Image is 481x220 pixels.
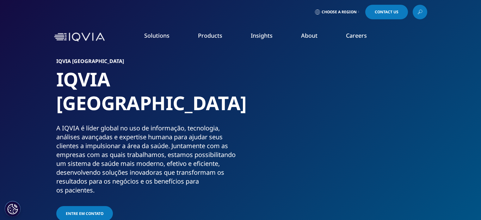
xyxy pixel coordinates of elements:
a: Products [198,32,222,39]
img: 106_small-group-discussion.jpg [256,59,425,185]
a: Solutions [144,32,170,39]
h6: IQVIA [GEOGRAPHIC_DATA] [56,59,238,67]
span: Choose a Region [322,9,357,15]
h1: IQVIA [GEOGRAPHIC_DATA] [56,67,238,124]
div: A IQVIA é líder global no uso de informação, tecnologia, análises avançadas e expertise humana pa... [56,124,238,195]
span: Contact Us [375,10,398,14]
nav: Primary [107,22,427,52]
a: Careers [346,32,367,39]
button: Definições de cookies [5,201,21,217]
a: About [301,32,318,39]
a: Insights [251,32,273,39]
span: Entre em contato [66,211,103,216]
a: Contact Us [365,5,408,19]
